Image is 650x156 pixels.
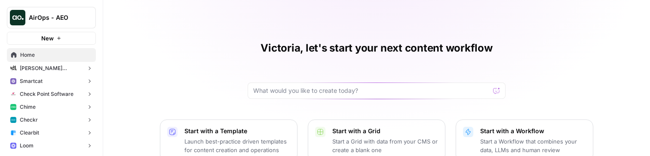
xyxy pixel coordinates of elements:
p: Start with a Template [184,127,290,135]
img: 78cr82s63dt93a7yj2fue7fuqlci [10,117,16,123]
button: Loom [7,139,96,152]
span: AirOps - AEO [29,13,81,22]
p: Start a Workflow that combines your data, LLMs and human review [480,137,586,154]
img: rkye1xl29jr3pw1t320t03wecljb [10,78,16,84]
button: Chime [7,101,96,113]
button: New [7,32,96,45]
span: Checkr [20,116,38,124]
span: Smartcat [20,77,43,85]
button: Check Point Software [7,88,96,101]
span: [PERSON_NAME] [PERSON_NAME] at Work [20,64,83,72]
img: wev6amecshr6l48lvue5fy0bkco1 [10,143,16,149]
p: Start a Grid with data from your CMS or create a blank one [332,137,438,154]
button: Checkr [7,113,96,126]
span: Chime [20,103,36,111]
a: Home [7,48,96,62]
button: Smartcat [7,75,96,88]
span: New [41,34,54,43]
img: fr92439b8i8d8kixz6owgxh362ib [10,130,16,136]
h1: Victoria, let's start your next content workflow [261,41,492,55]
p: Start with a Grid [332,127,438,135]
button: Clearbit [7,126,96,139]
img: gddfodh0ack4ddcgj10xzwv4nyos [10,91,16,97]
img: m87i3pytwzu9d7629hz0batfjj1p [10,65,16,71]
span: Check Point Software [20,90,74,98]
img: AirOps - AEO Logo [10,10,25,25]
input: What would you like to create today? [253,86,490,95]
span: Clearbit [20,129,39,137]
button: Workspace: AirOps - AEO [7,7,96,28]
p: Start with a Workflow [480,127,586,135]
button: [PERSON_NAME] [PERSON_NAME] at Work [7,62,96,75]
span: Home [20,51,92,59]
p: Launch best-practice driven templates for content creation and operations [184,137,290,154]
span: Loom [20,142,34,150]
img: mhv33baw7plipcpp00rsngv1nu95 [10,104,16,110]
